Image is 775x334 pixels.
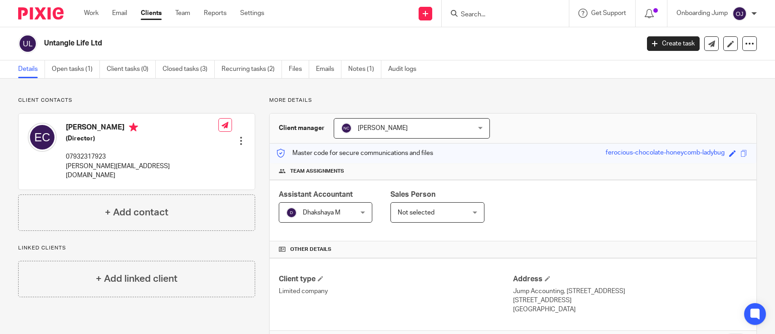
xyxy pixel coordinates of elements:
img: svg%3E [18,34,37,53]
p: 07932317923 [66,152,218,161]
p: Master code for secure communications and files [276,149,433,158]
h4: + Add contact [105,205,168,219]
a: Reports [204,9,227,18]
span: Not selected [398,209,434,216]
h4: [PERSON_NAME] [66,123,218,134]
a: Email [112,9,127,18]
a: Create task [647,36,700,51]
a: Work [84,9,99,18]
p: Jump Accounting, [STREET_ADDRESS] [513,287,747,296]
h3: Client manager [279,124,325,133]
a: Settings [240,9,264,18]
span: Team assignments [290,168,344,175]
h4: Client type [279,274,513,284]
h4: + Add linked client [96,272,178,286]
a: Details [18,60,45,78]
a: Files [289,60,309,78]
span: Sales Person [390,191,435,198]
a: Notes (1) [348,60,381,78]
span: Get Support [591,10,626,16]
span: Dhakshaya M [303,209,341,216]
span: [PERSON_NAME] [358,125,408,131]
p: Onboarding Jump [676,9,728,18]
p: More details [269,97,757,104]
span: Other details [290,246,331,253]
p: [PERSON_NAME][EMAIL_ADDRESS][DOMAIN_NAME] [66,162,218,180]
a: Closed tasks (3) [163,60,215,78]
h2: Untangle Life Ltd [44,39,515,48]
span: Assistant Accountant [279,191,353,198]
a: Client tasks (0) [107,60,156,78]
h4: Address [513,274,747,284]
img: Pixie [18,7,64,20]
a: Emails [316,60,341,78]
p: Client contacts [18,97,255,104]
p: [STREET_ADDRESS] [513,296,747,305]
a: Open tasks (1) [52,60,100,78]
a: Clients [141,9,162,18]
p: Limited company [279,287,513,296]
a: Audit logs [388,60,423,78]
img: svg%3E [341,123,352,134]
img: svg%3E [732,6,747,21]
a: Recurring tasks (2) [222,60,282,78]
div: ferocious-chocolate-honeycomb-ladybug [606,148,725,159]
p: [GEOGRAPHIC_DATA] [513,305,747,314]
img: svg%3E [28,123,57,152]
i: Primary [129,123,138,132]
img: svg%3E [286,207,297,218]
input: Search [460,11,542,19]
a: Team [175,9,190,18]
h5: (Director) [66,134,218,143]
p: Linked clients [18,244,255,252]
